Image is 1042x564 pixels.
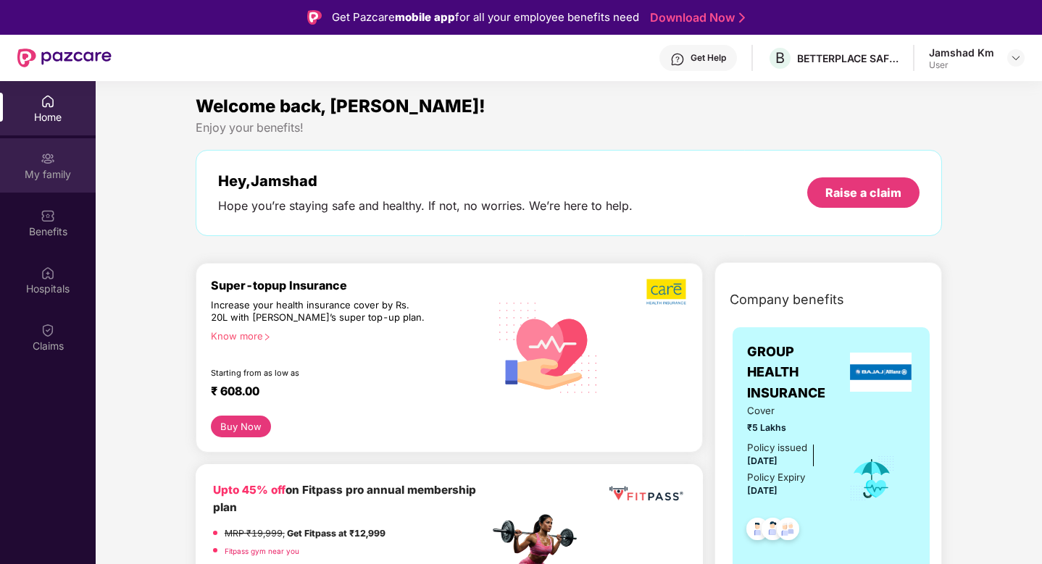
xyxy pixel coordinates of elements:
div: ₹ 608.00 [211,384,475,401]
span: GROUP HEALTH INSURANCE [747,342,846,403]
div: Policy Expiry [747,470,805,485]
a: Download Now [650,10,741,25]
div: Jamshad Km [929,46,994,59]
img: New Pazcare Logo [17,49,112,67]
img: svg+xml;base64,PHN2ZyBpZD0iSG9tZSIgeG1sbnM9Imh0dHA6Ly93d3cudzMub3JnLzIwMDAvc3ZnIiB3aWR0aD0iMjAiIG... [41,94,55,109]
img: svg+xml;base64,PHN2ZyB3aWR0aD0iMjAiIGhlaWdodD0iMjAiIHZpZXdCb3g9IjAgMCAyMCAyMCIgZmlsbD0ibm9uZSIgeG... [41,151,55,166]
img: svg+xml;base64,PHN2ZyBpZD0iQmVuZWZpdHMiIHhtbG5zPSJodHRwOi8vd3d3LnczLm9yZy8yMDAwL3N2ZyIgd2lkdGg9Ij... [41,209,55,223]
span: B [775,49,785,67]
div: User [929,59,994,71]
button: Buy Now [211,416,271,437]
span: right [263,333,271,341]
div: Raise a claim [825,185,901,201]
b: on Fitpass pro annual membership plan [213,483,476,514]
span: [DATE] [747,485,778,496]
div: BETTERPLACE SAFETY SOLUTIONS PRIVATE LIMITED [797,51,899,65]
span: Cover [747,403,829,418]
img: svg+xml;base64,PHN2ZyBpZD0iSGVscC0zMngzMiIgeG1sbnM9Imh0dHA6Ly93d3cudzMub3JnLzIwMDAvc3ZnIiB3aWR0aD... [670,52,685,67]
img: svg+xml;base64,PHN2ZyBpZD0iQ2xhaW0iIHhtbG5zPSJodHRwOi8vd3d3LnczLm9yZy8yMDAwL3N2ZyIgd2lkdGg9IjIwIi... [41,323,55,337]
a: Fitpass gym near you [225,547,299,555]
div: Hey, Jamshad [218,172,633,190]
img: fppp.png [607,481,685,506]
img: b5dec4f62d2307b9de63beb79f102df3.png [646,278,688,306]
img: Stroke [739,10,745,25]
div: Hope you’re staying safe and healthy. If not, no worries. We’re here to help. [218,198,633,214]
div: Know more [211,330,480,340]
div: Get Help [691,52,726,64]
img: svg+xml;base64,PHN2ZyBpZD0iRHJvcGRvd24tMzJ4MzIiIHhtbG5zPSJodHRwOi8vd3d3LnczLm9yZy8yMDAwL3N2ZyIgd2... [1010,52,1022,64]
img: icon [849,455,896,502]
strong: Get Fitpass at ₹12,999 [287,528,385,539]
span: Company benefits [730,290,844,310]
div: Super-topup Insurance [211,278,489,292]
img: svg+xml;base64,PHN2ZyB4bWxucz0iaHR0cDovL3d3dy53My5vcmcvMjAwMC9zdmciIHdpZHRoPSI0OC45NDMiIGhlaWdodD... [740,513,775,549]
span: ₹5 Lakhs [747,421,829,434]
b: Upto 45% off [213,483,285,497]
div: Get Pazcare for all your employee benefits need [332,9,639,26]
span: Welcome back, [PERSON_NAME]! [196,96,485,117]
div: Starting from as low as [211,368,428,378]
div: Policy issued [747,440,807,455]
img: svg+xml;base64,PHN2ZyB4bWxucz0iaHR0cDovL3d3dy53My5vcmcvMjAwMC9zdmciIHdpZHRoPSI0OC45NDMiIGhlaWdodD... [755,513,791,549]
img: svg+xml;base64,PHN2ZyB4bWxucz0iaHR0cDovL3d3dy53My5vcmcvMjAwMC9zdmciIHdpZHRoPSI0OC45NDMiIGhlaWdodD... [770,513,806,549]
div: Increase your health insurance cover by Rs. 20L with [PERSON_NAME]’s super top-up plan. [211,299,427,324]
img: svg+xml;base64,PHN2ZyBpZD0iSG9zcGl0YWxzIiB4bWxucz0iaHR0cDovL3d3dy53My5vcmcvMjAwMC9zdmciIHdpZHRoPS... [41,266,55,280]
span: [DATE] [747,455,778,466]
img: insurerLogo [850,353,912,392]
strong: mobile app [395,10,455,24]
img: svg+xml;base64,PHN2ZyB4bWxucz0iaHR0cDovL3d3dy53My5vcmcvMjAwMC9zdmciIHhtbG5zOnhsaW5rPSJodHRwOi8vd3... [489,286,609,407]
div: Enjoy your benefits! [196,120,943,135]
img: Logo [307,10,322,25]
del: MRP ₹19,999, [225,528,285,539]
